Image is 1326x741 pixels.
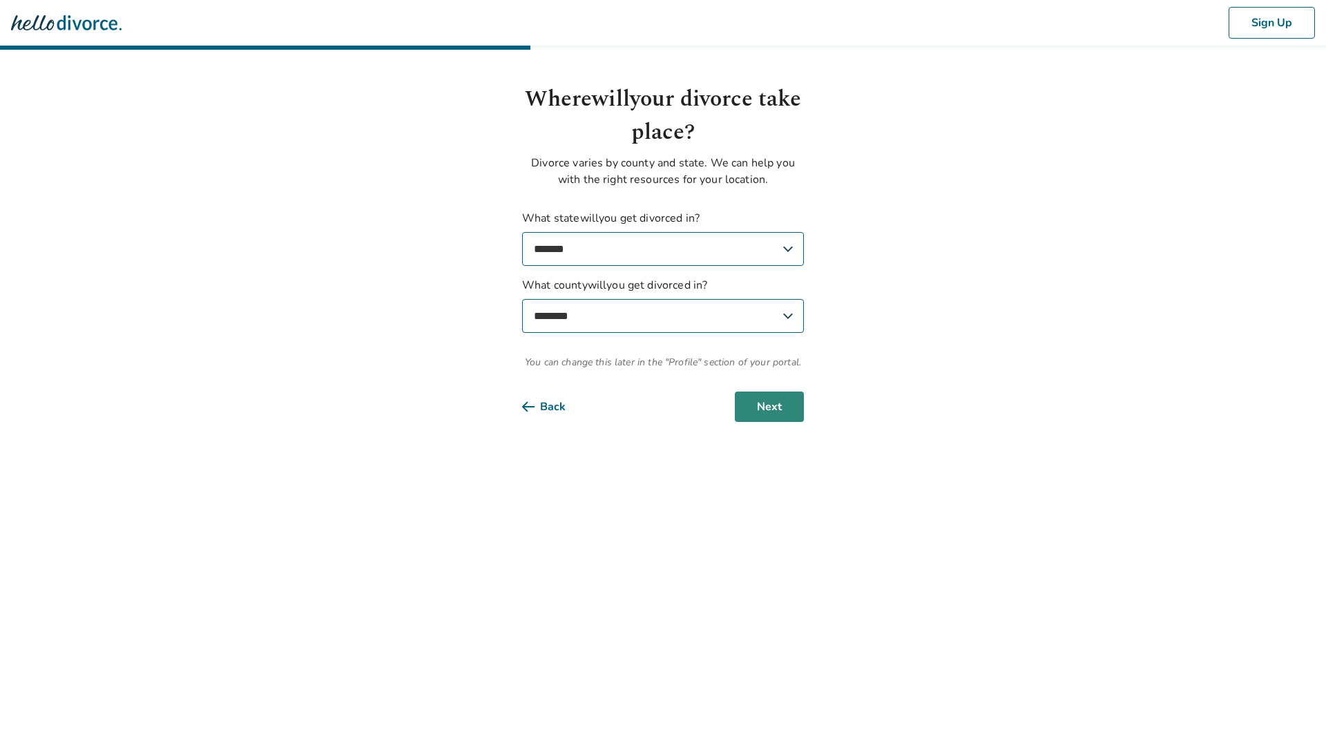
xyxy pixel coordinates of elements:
button: Next [735,392,804,422]
p: Divorce varies by county and state. We can help you with the right resources for your location. [522,155,804,188]
button: Back [522,392,588,422]
img: Hello Divorce Logo [11,9,122,37]
label: What state will you get divorced in? [522,210,804,266]
select: What statewillyou get divorced in? [522,232,804,266]
select: What countywillyou get divorced in? [522,299,804,333]
iframe: Chat Widget [1257,675,1326,741]
label: What county will you get divorced in? [522,277,804,333]
button: Sign Up [1229,7,1315,39]
h1: Where will your divorce take place? [522,83,804,149]
span: You can change this later in the "Profile" section of your portal. [522,355,804,369]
